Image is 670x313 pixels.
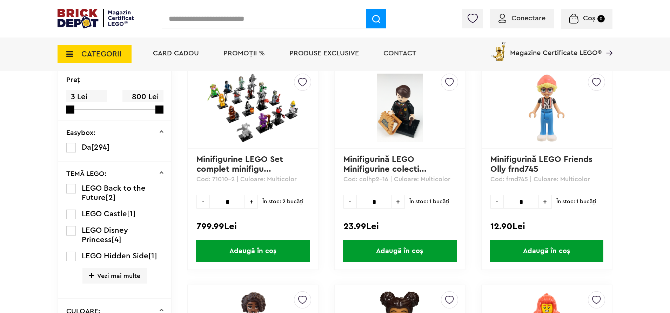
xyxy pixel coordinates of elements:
[343,240,456,262] span: Adaugă în coș
[602,40,612,47] a: Magazine Certificate LEGO®
[204,74,302,142] img: Minifigurine LEGO Set complet minifigurine colectionabile 71010 (16/set) Seria 14
[511,15,545,22] span: Conectare
[556,195,596,209] span: În stoc: 1 bucăţi
[82,143,91,151] span: Da
[367,74,433,142] img: Minifigurină LEGO Minifigurine colectionabile Neville Longbottom colhp2-16
[66,76,80,83] p: Preţ
[196,175,309,191] p: Cod: 71010-2 | Culoare: Multicolor
[343,155,427,173] a: Minifigurină LEGO Minifigurine colecti...
[343,175,456,191] p: Cod: colhp2-16 | Culoare: Multicolor
[82,268,147,284] span: Vezi mai multe
[343,195,356,209] span: -
[490,222,603,231] div: 12.90Lei
[91,143,110,151] span: [294]
[490,155,595,173] a: Minifigurină LEGO Friends Olly frnd745
[82,210,127,218] span: LEGO Castle
[148,252,157,260] span: [1]
[196,195,209,209] span: -
[81,50,121,58] span: CATEGORII
[122,90,163,104] span: 800 Lei
[127,210,136,218] span: [1]
[482,240,612,262] a: Adaugă în coș
[66,90,107,104] span: 3 Lei
[82,184,146,202] span: LEGO Back to the Future
[490,240,603,262] span: Adaugă în coș
[383,50,416,57] a: Contact
[289,50,359,57] a: Produse exclusive
[490,175,603,191] p: Cod: frnd745 | Culoare: Multicolor
[583,15,595,22] span: Coș
[335,240,465,262] a: Adaugă în coș
[188,240,318,262] a: Adaugă în coș
[106,194,116,202] span: [2]
[597,15,605,22] small: 0
[490,195,503,209] span: -
[520,74,573,142] img: Minifigurină LEGO Friends Olly frnd745
[196,222,309,231] div: 799.99Lei
[262,195,303,209] span: În stoc: 2 bucăţi
[196,240,310,262] span: Adaugă în coș
[392,195,405,209] span: +
[245,195,258,209] span: +
[196,155,286,173] a: Minifigurine LEGO Set complet minifigu...
[343,222,456,231] div: 23.99Lei
[539,195,552,209] span: +
[498,15,545,22] a: Conectare
[82,252,148,260] span: LEGO Hidden Side
[223,50,265,57] a: PROMOȚII %
[112,236,121,244] span: [4]
[66,170,107,177] p: TEMĂ LEGO:
[66,129,95,136] p: Easybox:
[153,50,199,57] a: Card Cadou
[82,226,128,244] span: LEGO Disney Princess
[510,40,602,56] span: Magazine Certificate LEGO®
[409,195,449,209] span: În stoc: 1 bucăţi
